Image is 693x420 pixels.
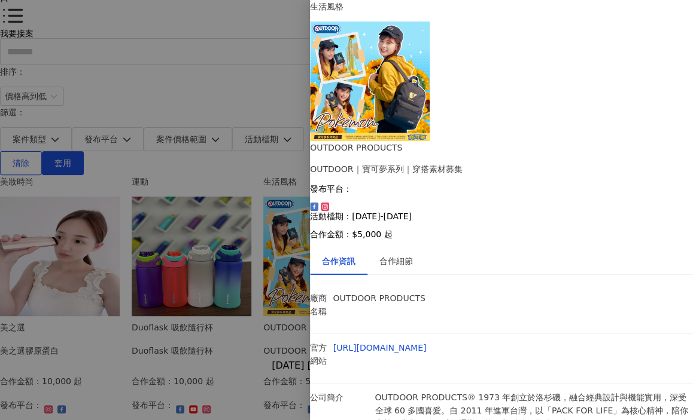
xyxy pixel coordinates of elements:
p: 合作金額： $5,000 起 [310,229,693,239]
p: 公司簡介 [310,391,369,404]
p: 廠商名稱 [310,292,327,318]
div: OUTDOOR｜寶可夢系列｜穿搭素材募集 [310,163,693,176]
img: 【OUTDOOR】寶可夢系列 [310,22,430,141]
p: 發布平台： [310,184,693,194]
div: OUTDOOR PRODUCTS [310,141,693,154]
a: [URL][DOMAIN_NAME] [333,343,427,352]
p: 活動檔期：[DATE]-[DATE] [310,211,693,221]
div: 合作資訊 [322,255,355,268]
p: 官方網站 [310,341,327,367]
div: 合作細節 [379,255,413,268]
p: OUTDOOR PRODUCTS [333,292,442,305]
